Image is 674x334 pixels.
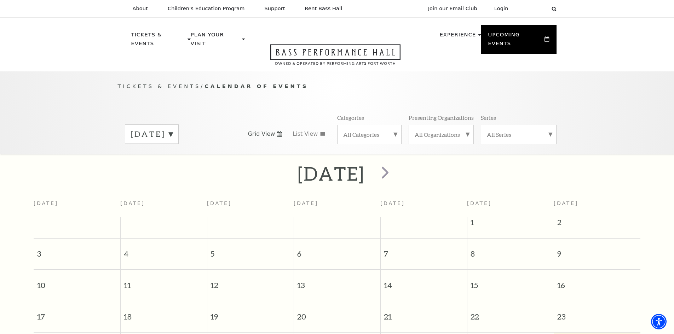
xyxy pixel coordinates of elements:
[467,301,554,326] span: 22
[380,196,467,217] th: [DATE]
[381,301,467,326] span: 21
[118,83,201,89] span: Tickets & Events
[248,130,275,138] span: Grid View
[415,131,468,138] label: All Organizations
[439,30,476,43] p: Experience
[265,6,285,12] p: Support
[409,114,474,121] p: Presenting Organizations
[381,239,467,263] span: 7
[488,30,543,52] p: Upcoming Events
[207,196,294,217] th: [DATE]
[121,239,207,263] span: 4
[294,239,380,263] span: 6
[191,30,240,52] p: Plan Your Visit
[554,217,641,231] span: 2
[520,5,545,12] select: Select:
[245,44,426,71] a: Open this option
[34,196,120,217] th: [DATE]
[467,239,554,263] span: 8
[305,6,342,12] p: Rent Bass Hall
[651,314,667,329] div: Accessibility Menu
[554,270,641,294] span: 16
[467,200,492,206] span: [DATE]
[131,129,173,140] label: [DATE]
[467,217,554,231] span: 1
[120,196,207,217] th: [DATE]
[554,239,641,263] span: 9
[481,114,496,121] p: Series
[121,270,207,294] span: 11
[121,301,207,326] span: 18
[293,130,318,138] span: List View
[207,301,294,326] span: 19
[343,131,396,138] label: All Categories
[337,114,364,121] p: Categories
[133,6,148,12] p: About
[487,131,551,138] label: All Series
[554,200,578,206] span: [DATE]
[34,239,120,263] span: 3
[298,162,364,185] h2: [DATE]
[554,301,641,326] span: 23
[371,161,397,186] button: next
[294,301,380,326] span: 20
[294,270,380,294] span: 13
[381,270,467,294] span: 14
[168,6,245,12] p: Children's Education Program
[34,270,120,294] span: 10
[204,83,308,89] span: Calendar of Events
[207,270,294,294] span: 12
[118,82,557,91] p: /
[294,196,380,217] th: [DATE]
[34,301,120,326] span: 17
[467,270,554,294] span: 15
[131,30,186,52] p: Tickets & Events
[207,239,294,263] span: 5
